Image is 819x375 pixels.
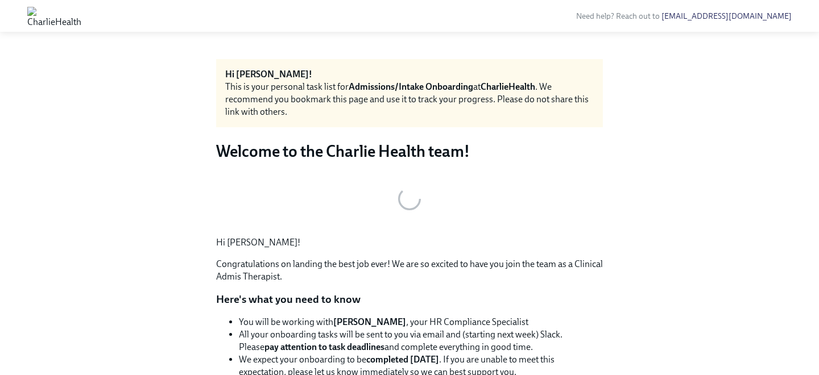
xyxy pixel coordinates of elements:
a: [EMAIL_ADDRESS][DOMAIN_NAME] [661,11,792,21]
li: All your onboarding tasks will be sent to you via email and (starting next week) Slack. Please an... [239,328,603,353]
strong: pay attention to task deadlines [264,341,384,352]
strong: Admissions/Intake Onboarding [349,81,473,92]
img: CharlieHealth [27,7,81,25]
strong: completed [DATE] [366,354,439,365]
p: Here's what you need to know [216,292,603,307]
li: You will be working with , your HR Compliance Specialist [239,316,603,328]
p: Congratulations on landing the best job ever! We are so excited to have you join the team as a Cl... [216,258,603,283]
strong: [PERSON_NAME] [333,316,406,327]
strong: Hi [PERSON_NAME]! [225,69,312,80]
h3: Welcome to the Charlie Health team! [216,141,603,161]
strong: CharlieHealth [481,81,535,92]
div: This is your personal task list for at . We recommend you bookmark this page and use it to track ... [225,81,594,118]
p: Hi [PERSON_NAME]! [216,236,603,249]
button: Zoom image [216,170,603,227]
span: Need help? Reach out to [576,11,792,21]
